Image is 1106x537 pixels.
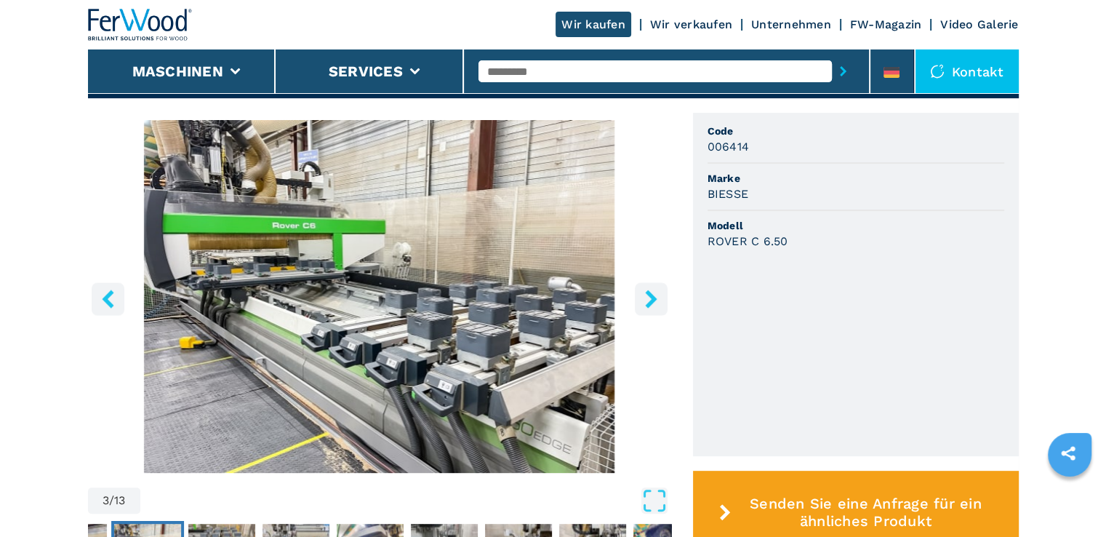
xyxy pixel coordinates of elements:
[940,17,1018,31] a: Video Galerie
[103,495,109,506] span: 3
[832,55,854,88] button: submit-button
[708,138,750,155] h3: 006414
[751,17,831,31] a: Unternehmen
[737,495,994,530] span: Senden Sie eine Anfrage für ein ähnliches Produkt
[635,282,668,315] button: right-button
[708,186,749,202] h3: BIESSE
[88,120,671,473] div: Go to Slide 3
[132,63,223,80] button: Maschinen
[708,218,1004,233] span: Modell
[850,17,922,31] a: FW-Magazin
[114,495,126,506] span: 13
[708,233,788,250] h3: ROVER C 6.50
[144,488,668,514] button: Open Fullscreen
[930,64,945,79] img: Kontakt
[109,495,114,506] span: /
[1044,472,1095,526] iframe: Chat
[708,171,1004,186] span: Marke
[329,63,403,80] button: Services
[915,49,1019,93] div: Kontakt
[556,12,631,37] a: Wir kaufen
[1050,435,1086,472] a: sharethis
[650,17,732,31] a: Wir verkaufen
[708,124,1004,138] span: Code
[92,282,124,315] button: left-button
[88,9,193,41] img: Ferwood
[88,120,671,473] img: Bearbeitungszentrum mit Kantenverleimung BIESSE ROVER C 6.50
